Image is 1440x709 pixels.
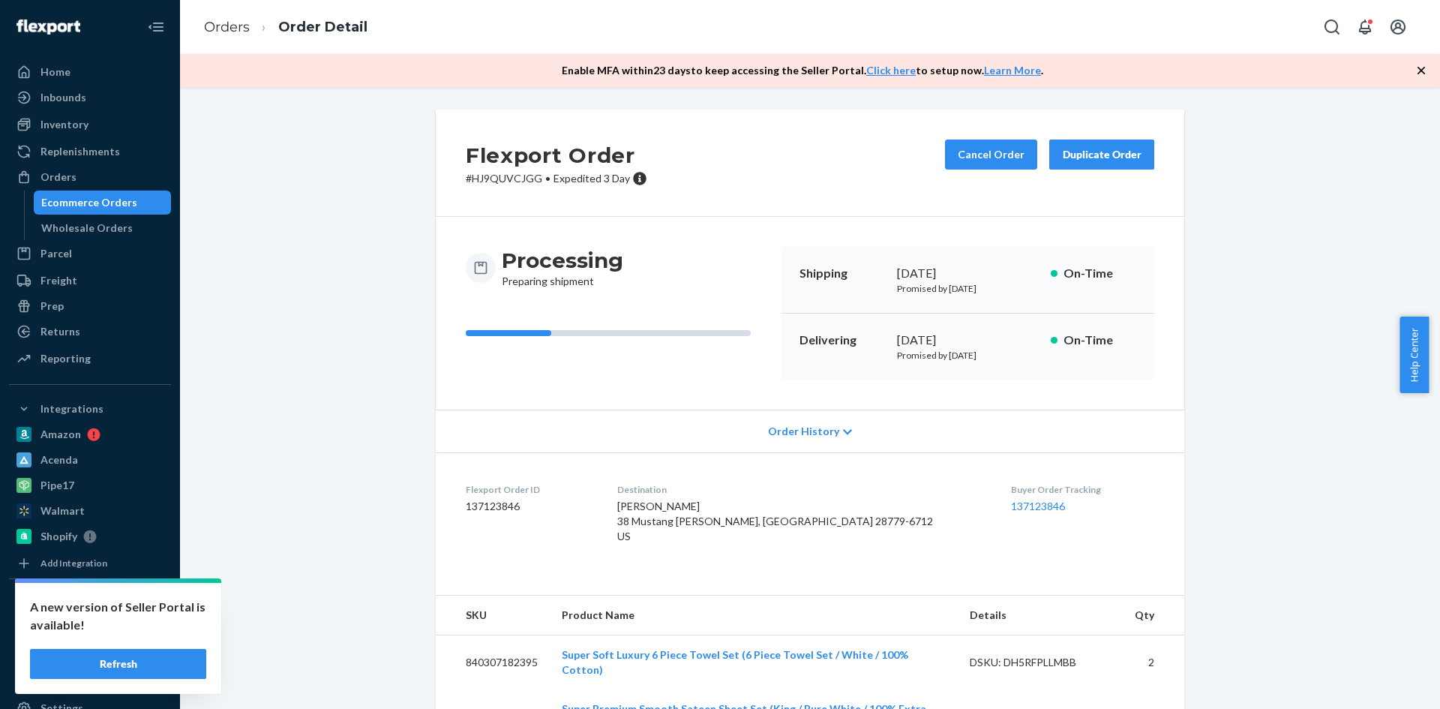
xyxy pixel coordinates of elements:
[502,247,623,274] h3: Processing
[9,294,171,318] a: Prep
[40,117,88,132] div: Inventory
[30,598,206,634] p: A new version of Seller Portal is available!
[9,165,171,189] a: Orders
[278,19,367,35] a: Order Detail
[9,86,171,110] a: Inbounds
[40,299,64,314] div: Prep
[562,648,908,676] a: Super Soft Luxury 6 Piece Towel Set (6 Piece Towel Set / White / 100% Cotton)
[40,324,80,339] div: Returns
[970,655,1111,670] div: DSKU: DH5RFPLLMBB
[9,591,171,615] button: Fast Tags
[9,60,171,84] a: Home
[436,635,550,690] td: 840307182395
[34,191,172,215] a: Ecommerce Orders
[768,424,839,439] span: Order History
[1011,500,1065,512] a: 137123846
[1123,596,1184,635] th: Qty
[40,351,91,366] div: Reporting
[9,499,171,523] a: Walmart
[9,269,171,293] a: Freight
[945,140,1037,170] button: Cancel Order
[502,247,623,289] div: Preparing shipment
[16,20,80,35] img: Flexport logo
[9,473,171,497] a: Pipe17
[466,483,593,496] dt: Flexport Order ID
[40,529,77,544] div: Shopify
[41,195,137,210] div: Ecommerce Orders
[34,216,172,240] a: Wholesale Orders
[1383,12,1413,42] button: Open account menu
[617,483,986,496] dt: Destination
[799,332,885,349] p: Delivering
[1350,12,1380,42] button: Open notifications
[9,140,171,164] a: Replenishments
[9,347,171,371] a: Reporting
[41,221,133,236] div: Wholesale Orders
[553,172,630,185] span: Expedited 3 Day
[897,332,1039,349] div: [DATE]
[9,448,171,472] a: Acenda
[9,642,171,666] a: Walmart Fast Tags
[466,140,647,171] h2: Flexport Order
[40,90,86,105] div: Inbounds
[1123,635,1184,690] td: 2
[466,171,647,186] p: # HJ9QUVCJGG
[1399,317,1429,393] button: Help Center
[9,617,171,641] a: Shopify Fast Tags
[958,596,1123,635] th: Details
[562,63,1043,78] p: Enable MFA within 23 days to keep accessing the Seller Portal. to setup now. .
[40,246,72,261] div: Parcel
[9,397,171,421] button: Integrations
[436,596,550,635] th: SKU
[984,64,1041,77] a: Learn More
[897,265,1039,282] div: [DATE]
[192,5,379,50] ol: breadcrumbs
[40,65,70,80] div: Home
[1049,140,1154,170] button: Duplicate Order
[1063,265,1136,282] p: On-Time
[40,503,85,518] div: Walmart
[40,478,74,493] div: Pipe17
[30,649,206,679] button: Refresh
[40,273,77,288] div: Freight
[545,172,550,185] span: •
[897,349,1039,362] p: Promised by [DATE]
[40,144,120,159] div: Replenishments
[40,452,78,467] div: Acenda
[1011,483,1154,496] dt: Buyer Order Tracking
[617,500,933,542] span: [PERSON_NAME] 38 Mustang [PERSON_NAME], [GEOGRAPHIC_DATA] 28779-6712 US
[40,427,81,442] div: Amazon
[9,113,171,137] a: Inventory
[1062,147,1141,162] div: Duplicate Order
[550,596,958,635] th: Product Name
[1317,12,1347,42] button: Open Search Box
[866,64,916,77] a: Click here
[9,672,171,690] a: Add Fast Tag
[40,557,107,569] div: Add Integration
[204,19,250,35] a: Orders
[9,320,171,344] a: Returns
[9,554,171,572] a: Add Integration
[799,265,885,282] p: Shipping
[40,401,103,416] div: Integrations
[1063,332,1136,349] p: On-Time
[9,422,171,446] a: Amazon
[40,170,76,185] div: Orders
[897,282,1039,295] p: Promised by [DATE]
[141,12,171,42] button: Close Navigation
[466,499,593,514] dd: 137123846
[9,242,171,266] a: Parcel
[9,524,171,548] a: Shopify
